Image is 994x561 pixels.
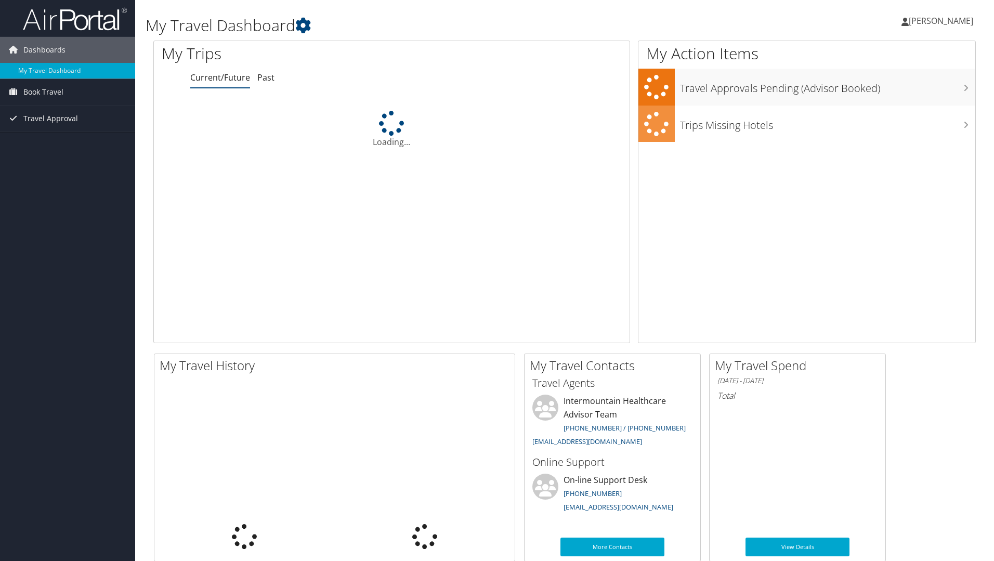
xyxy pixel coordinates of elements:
h3: Online Support [532,455,692,469]
img: airportal-logo.png [23,7,127,31]
h3: Travel Approvals Pending (Advisor Booked) [680,76,975,96]
span: Dashboards [23,37,66,63]
li: Intermountain Healthcare Advisor Team [527,395,698,450]
a: [PHONE_NUMBER] / [PHONE_NUMBER] [564,423,686,433]
h1: My Action Items [638,43,975,64]
span: Book Travel [23,79,63,105]
h6: Total [717,390,878,401]
a: [EMAIL_ADDRESS][DOMAIN_NAME] [532,437,642,446]
li: On-line Support Desk [527,474,698,516]
span: [PERSON_NAME] [909,15,973,27]
span: Travel Approval [23,106,78,132]
h6: [DATE] - [DATE] [717,376,878,386]
a: Travel Approvals Pending (Advisor Booked) [638,69,975,106]
h2: My Travel Contacts [530,357,700,374]
h1: My Travel Dashboard [146,15,704,36]
a: Current/Future [190,72,250,83]
a: Trips Missing Hotels [638,106,975,142]
div: Loading... [154,111,630,148]
a: View Details [745,538,849,556]
h2: My Travel History [160,357,515,374]
a: [EMAIL_ADDRESS][DOMAIN_NAME] [564,502,673,512]
a: [PERSON_NAME] [901,5,984,36]
h3: Trips Missing Hotels [680,113,975,133]
h2: My Travel Spend [715,357,885,374]
h3: Travel Agents [532,376,692,390]
a: Past [257,72,274,83]
a: More Contacts [560,538,664,556]
a: [PHONE_NUMBER] [564,489,622,498]
h1: My Trips [162,43,424,64]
